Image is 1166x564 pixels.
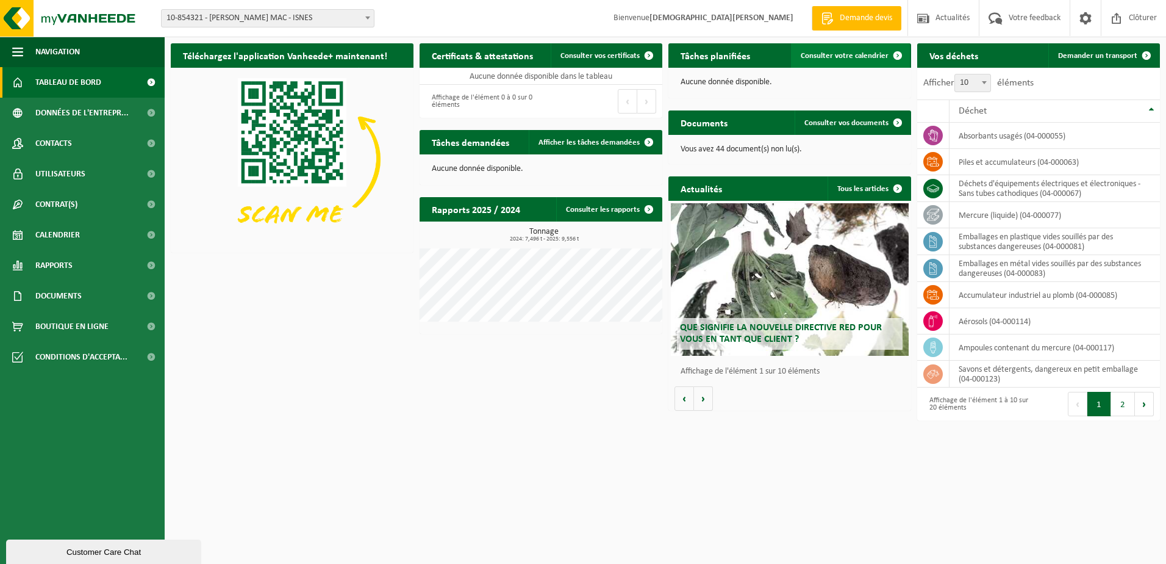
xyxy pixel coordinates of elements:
[681,78,899,87] p: Aucune donnée disponible.
[35,189,77,220] span: Contrat(s)
[837,12,895,24] span: Demande devis
[950,175,1160,202] td: déchets d'équipements électriques et électroniques - Sans tubes cathodiques (04-000067)
[35,220,80,250] span: Calendrier
[1111,392,1135,416] button: 2
[950,334,1160,361] td: ampoules contenant du mercure (04-000117)
[551,43,661,68] a: Consulter vos certificats
[420,43,545,67] h2: Certificats & attestations
[1068,392,1087,416] button: Previous
[162,10,374,27] span: 10-854321 - ELIA CRÉALYS MAC - ISNES
[35,67,101,98] span: Tableau de bord
[674,386,694,411] button: Vorige
[538,139,640,146] span: Afficher les tâches demandées
[171,43,399,67] h2: Téléchargez l'application Vanheede+ maintenant!
[35,159,85,189] span: Utilisateurs
[432,165,650,173] p: Aucune donnée disponible.
[959,106,987,116] span: Déchet
[681,145,899,154] p: Vous avez 44 document(s) non lu(s).
[923,391,1032,418] div: Affichage de l'élément 1 à 10 sur 20 éléments
[681,367,905,376] p: Affichage de l'élément 1 sur 10 éléments
[950,282,1160,308] td: accumulateur industriel au plomb (04-000085)
[1058,52,1137,60] span: Demander un transport
[828,176,910,201] a: Tous les articles
[6,537,204,564] iframe: chat widget
[426,236,662,242] span: 2024: 7,496 t - 2025: 9,556 t
[680,323,882,344] span: Que signifie la nouvelle directive RED pour vous en tant que client ?
[954,74,991,92] span: 10
[668,176,734,200] h2: Actualités
[804,119,889,127] span: Consulter vos documents
[1087,392,1111,416] button: 1
[950,123,1160,149] td: absorbants usagés (04-000055)
[694,386,713,411] button: Volgende
[801,52,889,60] span: Consulter votre calendrier
[791,43,910,68] a: Consulter votre calendrier
[35,311,109,342] span: Boutique en ligne
[529,130,661,154] a: Afficher les tâches demandées
[556,197,661,222] a: Consulter les rapports
[668,110,740,134] h2: Documents
[668,43,762,67] h2: Tâches planifiées
[923,78,1034,88] label: Afficher éléments
[950,308,1160,334] td: aérosols (04-000114)
[795,110,910,135] a: Consulter vos documents
[649,13,793,23] strong: [DEMOGRAPHIC_DATA][PERSON_NAME]
[171,68,413,250] img: Download de VHEPlus App
[420,197,532,221] h2: Rapports 2025 / 2024
[161,9,374,27] span: 10-854321 - ELIA CRÉALYS MAC - ISNES
[812,6,901,31] a: Demande devis
[671,203,909,356] a: Que signifie la nouvelle directive RED pour vous en tant que client ?
[950,361,1160,388] td: savons et détergents, dangereux en petit emballage (04-000123)
[955,74,990,92] span: 10
[420,130,521,154] h2: Tâches demandées
[1135,392,1154,416] button: Next
[426,228,662,242] h3: Tonnage
[618,89,637,114] button: Previous
[35,281,82,311] span: Documents
[950,255,1160,282] td: emballages en métal vides souillés par des substances dangereuses (04-000083)
[560,52,640,60] span: Consulter vos certificats
[1048,43,1159,68] a: Demander un transport
[950,228,1160,255] td: emballages en plastique vides souillés par des substances dangereuses (04-000081)
[35,250,73,281] span: Rapports
[637,89,656,114] button: Next
[426,88,535,115] div: Affichage de l'élément 0 à 0 sur 0 éléments
[35,98,129,128] span: Données de l'entrepr...
[420,68,662,85] td: Aucune donnée disponible dans le tableau
[35,342,127,372] span: Conditions d'accepta...
[917,43,990,67] h2: Vos déchets
[35,128,72,159] span: Contacts
[950,149,1160,175] td: Piles et accumulateurs (04-000063)
[950,202,1160,228] td: mercure (liquide) (04-000077)
[35,37,80,67] span: Navigation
